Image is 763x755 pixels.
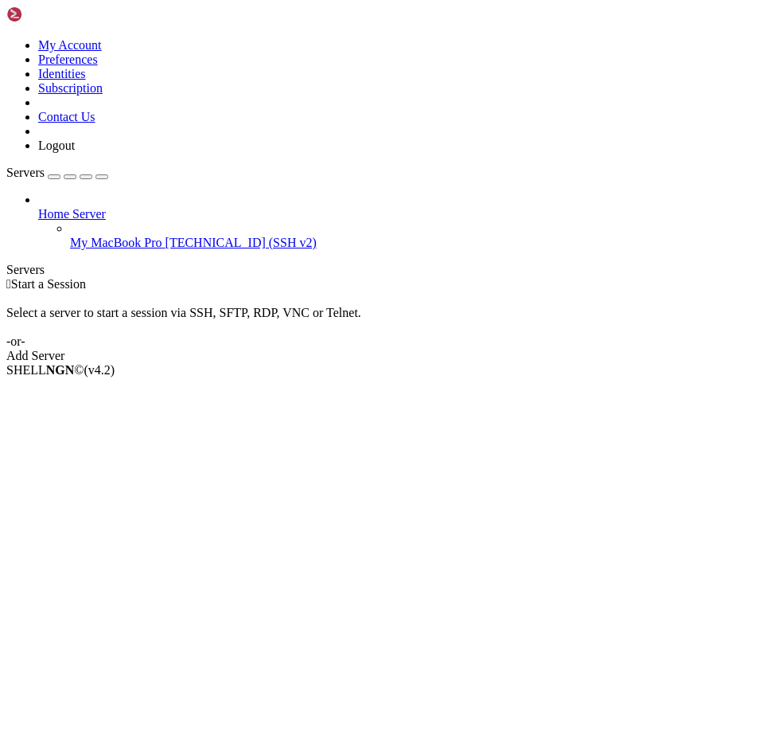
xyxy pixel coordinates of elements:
a: Preferences [38,53,98,66]
a: Identities [38,67,86,80]
b: NGN [46,363,75,377]
a: Subscription [38,81,103,95]
span: 4.2.0 [84,363,115,377]
li: My MacBook Pro [TECHNICAL_ID] (SSH v2) [70,221,757,250]
a: Home Server [38,207,757,221]
span: Servers [6,166,45,179]
div: Add Server [6,349,757,363]
a: My MacBook Pro [TECHNICAL_ID] (SSH v2) [70,236,757,250]
img: Shellngn [6,6,98,22]
a: Contact Us [38,110,95,123]
span: My MacBook Pro [70,236,162,249]
li: Home Server [38,193,757,250]
span:  [6,277,11,291]
span: [TECHNICAL_ID] (SSH v2) [165,236,317,249]
a: Logout [38,139,75,152]
a: Servers [6,166,108,179]
a: My Account [38,38,102,52]
div: Select a server to start a session via SSH, SFTP, RDP, VNC or Telnet. -or- [6,291,757,349]
span: Start a Session [11,277,86,291]
div: Servers [6,263,757,277]
span: SHELL © [6,363,115,377]
span: Home Server [38,207,106,221]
